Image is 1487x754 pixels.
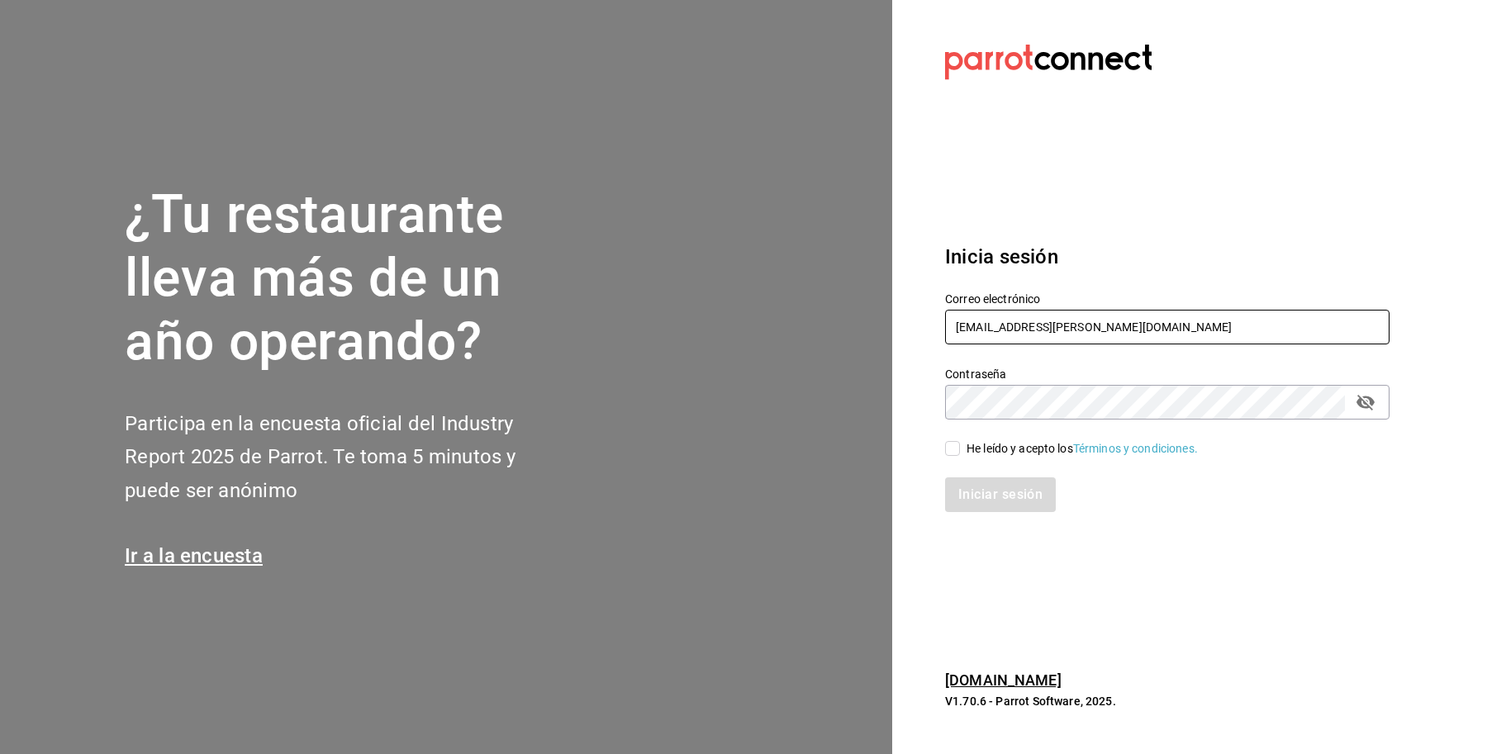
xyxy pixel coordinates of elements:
button: passwordField [1352,388,1380,416]
h3: Inicia sesión [945,242,1390,272]
h1: ¿Tu restaurante lleva más de un año operando? [125,183,571,373]
p: V1.70.6 - Parrot Software, 2025. [945,693,1390,709]
a: Ir a la encuesta [125,544,263,567]
div: He leído y acepto los [967,440,1198,458]
a: Términos y condiciones. [1073,442,1198,455]
label: Correo electrónico [945,293,1390,305]
input: Ingresa tu correo electrónico [945,310,1390,344]
label: Contraseña [945,368,1390,380]
a: [DOMAIN_NAME] [945,671,1062,689]
h2: Participa en la encuesta oficial del Industry Report 2025 de Parrot. Te toma 5 minutos y puede se... [125,407,571,508]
